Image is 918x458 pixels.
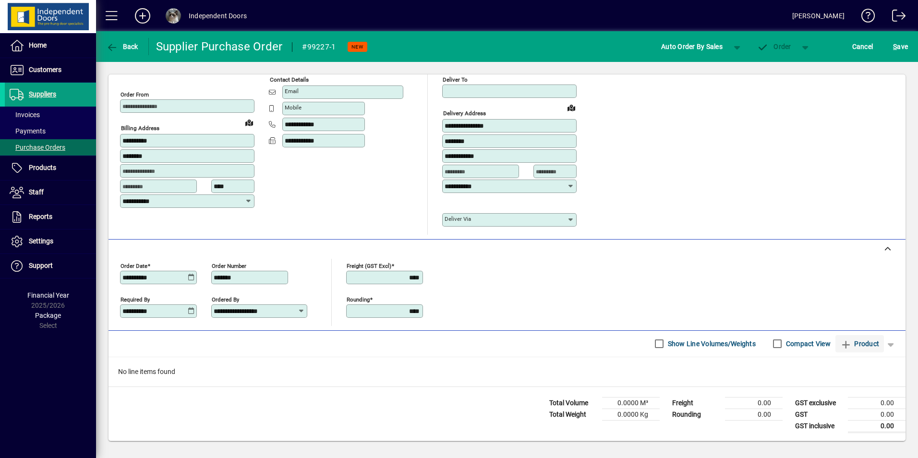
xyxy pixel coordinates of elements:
[790,420,848,432] td: GST inclusive
[602,409,660,420] td: 0.0000 Kg
[850,38,876,55] button: Cancel
[285,104,302,111] mat-label: Mobile
[29,66,61,73] span: Customers
[10,127,46,135] span: Payments
[5,58,96,82] a: Customers
[661,39,723,54] span: Auto Order By Sales
[109,357,906,386] div: No line items found
[5,181,96,205] a: Staff
[5,123,96,139] a: Payments
[189,8,247,24] div: Independent Doors
[667,409,725,420] td: Rounding
[104,38,141,55] button: Back
[852,39,873,54] span: Cancel
[790,409,848,420] td: GST
[891,38,910,55] button: Save
[121,262,147,269] mat-label: Order date
[835,335,884,352] button: Product
[96,38,149,55] app-page-header-button: Back
[848,420,906,432] td: 0.00
[5,156,96,180] a: Products
[752,38,796,55] button: Order
[29,237,53,245] span: Settings
[725,397,783,409] td: 0.00
[121,91,149,98] mat-label: Order from
[29,213,52,220] span: Reports
[351,44,363,50] span: NEW
[285,88,299,95] mat-label: Email
[666,339,756,349] label: Show Line Volumes/Weights
[29,41,47,49] span: Home
[5,34,96,58] a: Home
[544,409,602,420] td: Total Weight
[885,2,906,33] a: Logout
[790,397,848,409] td: GST exclusive
[158,7,189,24] button: Profile
[725,409,783,420] td: 0.00
[602,397,660,409] td: 0.0000 M³
[656,38,727,55] button: Auto Order By Sales
[29,262,53,269] span: Support
[848,409,906,420] td: 0.00
[121,296,150,302] mat-label: Required by
[5,254,96,278] a: Support
[242,115,257,130] a: View on map
[156,39,283,54] div: Supplier Purchase Order
[10,144,65,151] span: Purchase Orders
[893,43,897,50] span: S
[854,2,875,33] a: Knowledge Base
[127,7,158,24] button: Add
[667,397,725,409] td: Freight
[10,111,40,119] span: Invoices
[848,397,906,409] td: 0.00
[544,397,602,409] td: Total Volume
[840,336,879,351] span: Product
[347,296,370,302] mat-label: Rounding
[445,216,471,222] mat-label: Deliver via
[5,107,96,123] a: Invoices
[29,90,56,98] span: Suppliers
[5,229,96,253] a: Settings
[564,100,579,115] a: View on map
[5,139,96,156] a: Purchase Orders
[347,262,391,269] mat-label: Freight (GST excl)
[27,291,69,299] span: Financial Year
[757,43,791,50] span: Order
[35,312,61,319] span: Package
[784,339,831,349] label: Compact View
[29,188,44,196] span: Staff
[5,205,96,229] a: Reports
[29,164,56,171] span: Products
[212,296,239,302] mat-label: Ordered by
[106,43,138,50] span: Back
[302,39,336,55] div: #99227-1
[792,8,845,24] div: [PERSON_NAME]
[443,76,468,83] mat-label: Deliver To
[212,262,246,269] mat-label: Order number
[893,39,908,54] span: ave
